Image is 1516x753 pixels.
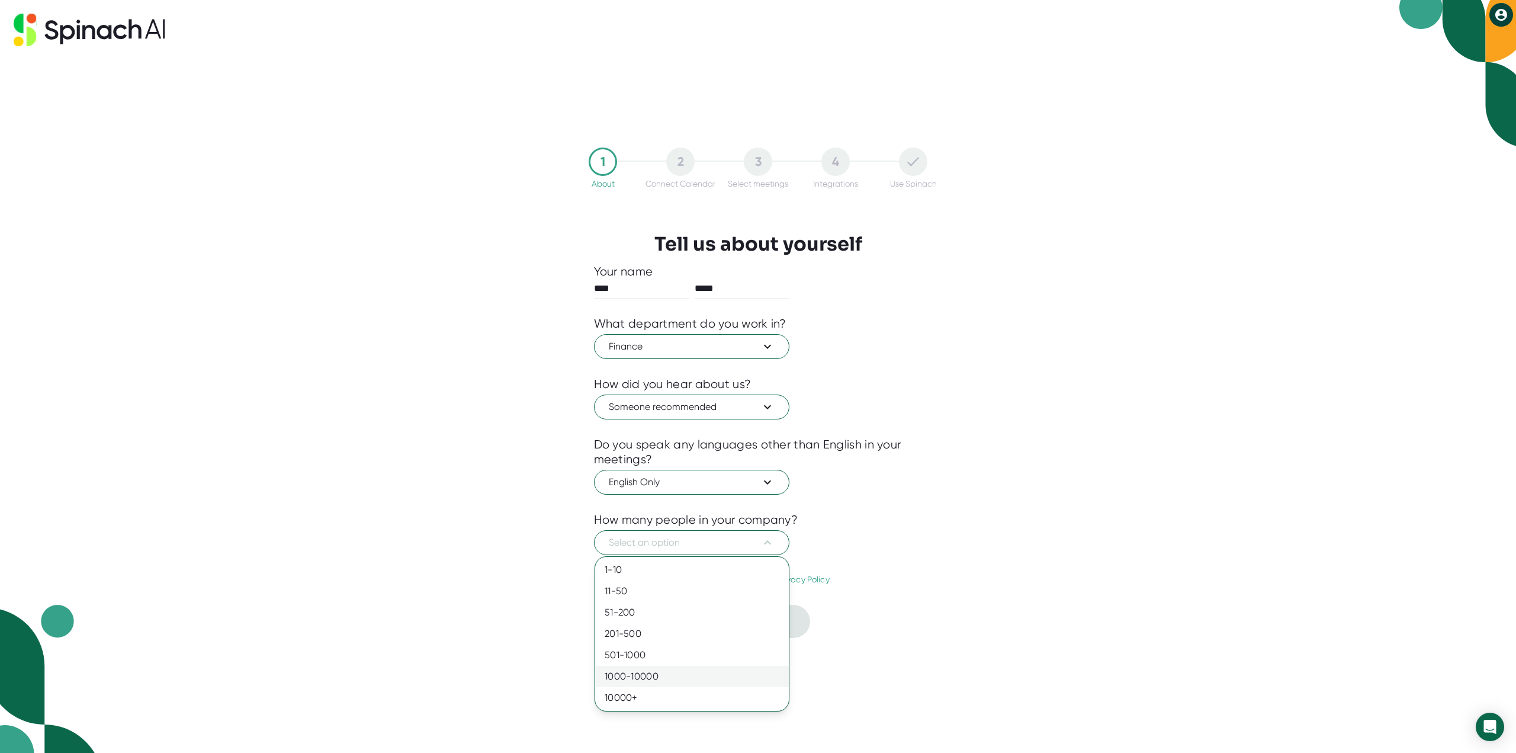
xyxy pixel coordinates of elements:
div: Open Intercom Messenger [1476,713,1504,741]
div: 10000+ [595,687,789,709]
div: 51-200 [595,602,789,623]
div: 201-500 [595,623,789,645]
div: 501-1000 [595,645,789,666]
div: 1000-10000 [595,666,789,687]
div: 11-50 [595,581,789,602]
div: 1-10 [595,559,789,581]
